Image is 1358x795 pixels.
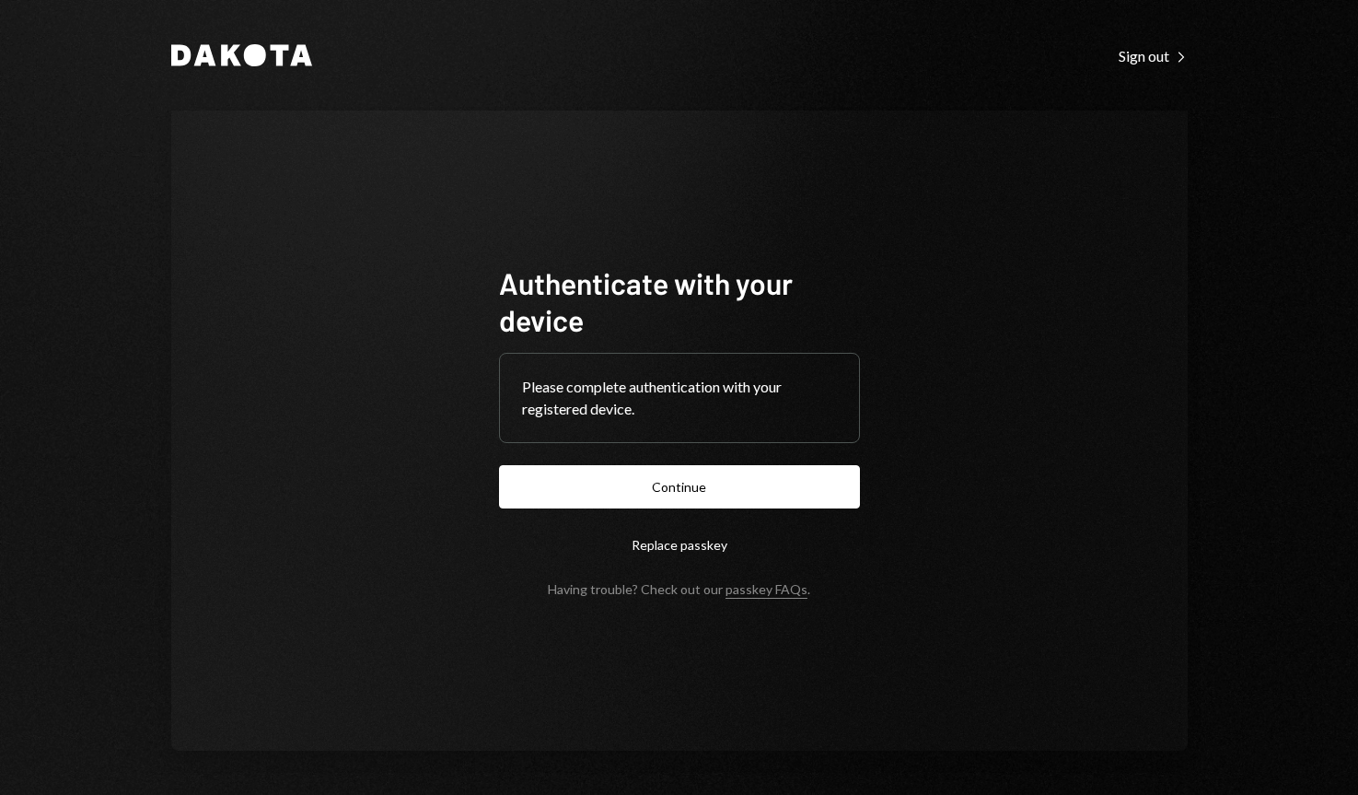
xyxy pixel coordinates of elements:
[499,523,860,567] button: Replace passkey
[499,465,860,509] button: Continue
[1119,47,1188,65] div: Sign out
[1119,45,1188,65] a: Sign out
[499,264,860,338] h1: Authenticate with your device
[522,376,837,420] div: Please complete authentication with your registered device.
[725,581,807,599] a: passkey FAQs
[548,581,810,597] div: Having trouble? Check out our .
